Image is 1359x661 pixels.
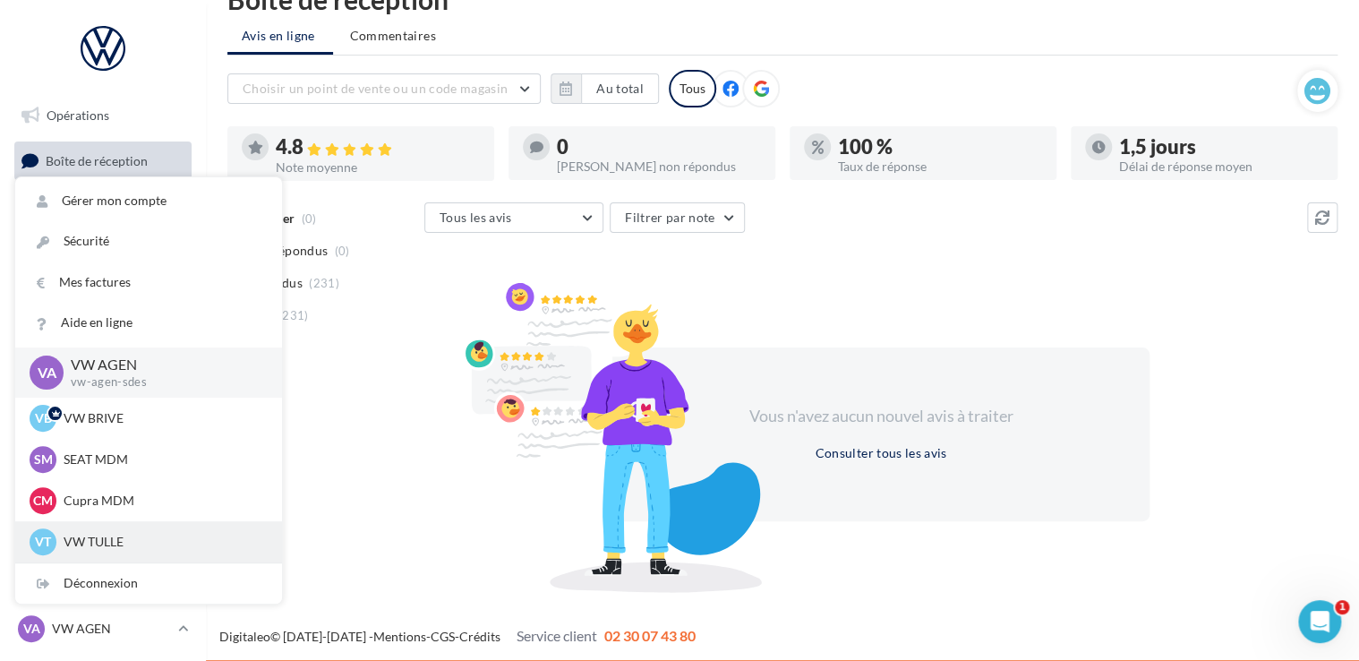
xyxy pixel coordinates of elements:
[46,152,148,167] span: Boîte de réception
[23,620,40,638] span: VA
[11,97,195,134] a: Opérations
[335,244,350,258] span: (0)
[808,442,953,464] button: Consulter tous les avis
[34,451,53,468] span: SM
[424,202,603,233] button: Tous les avis
[11,187,195,225] a: Visibilité en ligne
[35,533,51,551] span: VT
[1119,160,1323,173] div: Délai de réponse moyen
[71,355,253,375] p: VW AGEN
[276,161,480,174] div: Note moyenne
[278,308,309,322] span: (231)
[309,276,339,290] span: (231)
[350,28,436,43] span: Commentaires
[373,629,426,644] a: Mentions
[243,81,508,96] span: Choisir un point de vente ou un code magasin
[11,142,195,180] a: Boîte de réception
[15,262,282,303] a: Mes factures
[33,492,53,510] span: CM
[1298,600,1341,643] iframe: Intercom live chat
[64,409,261,427] p: VW BRIVE
[219,629,696,644] span: © [DATE]-[DATE] - - -
[669,70,716,107] div: Tous
[35,409,52,427] span: VB
[838,137,1042,157] div: 100 %
[517,627,597,644] span: Service client
[557,137,761,157] div: 0
[15,181,282,221] a: Gérer mon compte
[11,321,195,358] a: Médiathèque
[15,303,282,343] a: Aide en ligne
[64,451,261,468] p: SEAT MDM
[1119,137,1323,157] div: 1,5 jours
[11,277,195,314] a: Contacts
[440,210,512,225] span: Tous les avis
[1335,600,1349,614] span: 1
[11,410,195,463] a: PLV et print personnalisable
[581,73,659,104] button: Au total
[64,492,261,510] p: Cupra MDM
[551,73,659,104] button: Au total
[14,612,192,646] a: VA VW AGEN
[838,160,1042,173] div: Taux de réponse
[610,202,745,233] button: Filtrer par note
[459,629,500,644] a: Crédits
[219,629,270,644] a: Digitaleo
[604,627,696,644] span: 02 30 07 43 80
[227,73,541,104] button: Choisir un point de vente ou un code magasin
[38,362,56,382] span: VA
[431,629,455,644] a: CGS
[276,137,480,158] div: 4.8
[727,405,1035,428] div: Vous n'avez aucun nouvel avis à traiter
[11,365,195,403] a: Calendrier
[15,221,282,262] a: Sécurité
[244,242,328,260] span: Non répondus
[64,533,261,551] p: VW TULLE
[71,374,253,391] p: vw-agen-sdes
[557,160,761,173] div: [PERSON_NAME] non répondus
[15,563,282,604] div: Déconnexion
[47,107,109,123] span: Opérations
[52,620,171,638] p: VW AGEN
[11,469,195,522] a: Campagnes DataOnDemand
[11,232,195,270] a: Campagnes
